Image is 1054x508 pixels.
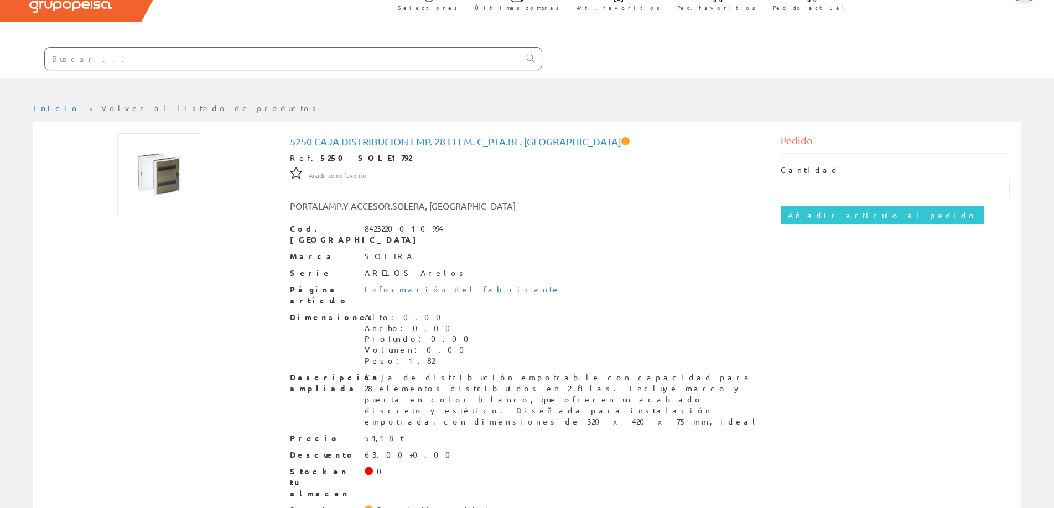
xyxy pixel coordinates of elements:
[365,268,467,279] div: ARELOS Arelos
[475,2,559,13] span: Últimas compras
[365,312,475,323] div: Alto: 0.00
[781,206,984,224] input: Añadir artículo al pedido
[781,133,1010,154] div: Pedido
[101,103,320,113] a: Volver al listado de productos
[290,284,356,306] span: Página artículo
[290,251,356,262] span: Marca
[577,2,660,13] span: Art. favoritos
[290,136,765,147] h1: 5250 Caja Distribucion Emp. 28 Elem. C_pta.bl. [GEOGRAPHIC_DATA]
[365,323,475,334] div: Ancho: 0.00
[365,433,406,444] div: 54,18 €
[290,433,356,444] span: Precio
[33,103,80,113] a: Inicio
[45,48,520,70] input: Buscar ...
[290,312,356,323] span: Dimensiones
[365,372,765,427] div: Caja de distribución empotrable con capacidad para 28 elementos distribuidos en 2 filas. Incluye ...
[398,2,458,13] span: Selectores
[117,133,200,216] img: Foto artículo 5250 Caja Distribucion Emp. 28 Elem. C_pta.bl. Arelos (150x150)
[309,171,366,180] span: Añadir como favorito
[282,200,568,212] div: PORTALAMP.Y ACCESOR.SOLERA, [GEOGRAPHIC_DATA]
[309,170,366,180] a: Añadir como favorito
[290,372,356,394] span: Descripción ampliada
[377,466,388,477] div: 0
[677,2,756,13] span: Ped. favoritos
[290,449,356,460] span: Descuento
[365,449,457,460] div: 63.00+0.00
[365,223,443,234] div: 8423220010994
[320,153,412,163] strong: 5250 SOLE1792
[290,153,765,164] div: Ref.
[290,223,356,245] span: Cod. [GEOGRAPHIC_DATA]
[365,284,560,294] a: Información del fabricante
[365,355,475,366] div: Peso: 1.82
[773,2,848,13] span: Pedido actual
[365,251,414,262] div: SOLERA
[290,466,356,499] span: Stock en tu almacen
[290,268,356,279] span: Serie
[365,333,475,344] div: Profundo: 0.00
[365,344,475,355] div: Volumen: 0.00
[781,165,839,176] label: Cantidad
